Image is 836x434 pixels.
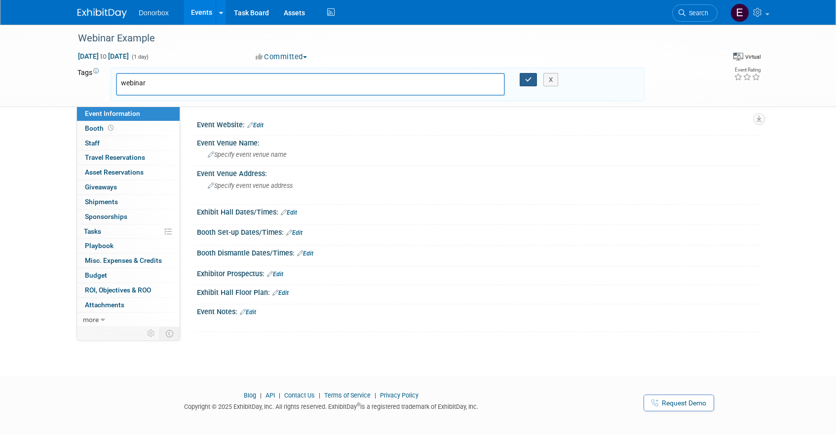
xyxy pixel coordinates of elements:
a: Edit [286,229,303,236]
a: Playbook [77,239,180,253]
div: Exhibitor Prospectus: [197,266,759,279]
a: Asset Reservations [77,165,180,180]
a: Edit [272,289,289,296]
a: Event Information [77,107,180,121]
a: Budget [77,268,180,283]
a: Booth [77,121,180,136]
span: ROI, Objectives & ROO [85,286,151,294]
span: Playbook [85,242,114,250]
sup: ® [357,402,360,407]
a: Privacy Policy [380,392,418,399]
button: X [543,73,559,87]
a: more [77,313,180,327]
span: | [372,392,379,399]
a: Misc. Expenses & Credits [77,253,180,268]
a: Edit [267,271,283,278]
button: Committed [252,52,311,62]
a: ROI, Objectives & ROO [77,283,180,297]
td: Personalize Event Tab Strip [143,327,160,340]
span: Asset Reservations [85,168,144,176]
div: Event Venue Address: [197,166,759,179]
a: Tasks [77,224,180,239]
span: Sponsorships [85,213,127,220]
td: Toggle Event Tabs [160,327,180,340]
div: Event Format [659,51,761,66]
a: Edit [297,250,313,257]
span: | [258,392,264,399]
a: Staff [77,136,180,150]
div: Exhibit Hall Floor Plan: [197,285,759,298]
span: Booth not reserved yet [106,124,115,132]
a: Attachments [77,298,180,312]
img: ExhibitDay [77,8,127,18]
div: Webinar Example [75,30,703,47]
img: Format-Virtual.png [733,53,743,61]
span: Misc. Expenses & Credits [85,256,162,264]
a: Edit [240,309,256,316]
span: Search [685,9,708,17]
span: Travel Reservations [85,153,145,161]
a: Blog [244,392,256,399]
a: Giveaways [77,180,180,194]
img: Emily Sanders [730,3,749,22]
span: Specify event venue address [208,182,293,189]
a: Shipments [77,195,180,209]
a: Edit [247,122,264,129]
input: Type tag and hit enter [121,78,259,88]
span: Budget [85,271,107,279]
div: Virtual [745,53,761,61]
span: Booth [85,124,115,132]
div: Copyright © 2025 ExhibitDay, Inc. All rights reserved. ExhibitDay is a registered trademark of Ex... [77,400,585,411]
span: Specify event venue name [208,151,287,158]
div: Booth Set-up Dates/Times: [197,225,759,238]
div: Event Venue Name: [197,136,759,148]
span: more [83,316,99,324]
div: Booth Dismantle Dates/Times: [197,246,759,258]
a: Contact Us [284,392,315,399]
div: Event Website: [197,117,759,130]
span: [DATE] [DATE] [77,52,129,61]
div: Event Rating [734,68,760,72]
a: Travel Reservations [77,150,180,165]
span: Event Information [85,109,140,117]
a: Sponsorships [77,210,180,224]
a: Edit [281,209,297,216]
span: Attachments [85,301,124,309]
a: API [266,392,275,399]
span: Giveaways [85,183,117,191]
span: to [99,52,108,60]
span: | [276,392,283,399]
a: Terms of Service [324,392,371,399]
span: Staff [85,139,100,147]
div: Event Format [733,51,761,61]
div: Event Notes: [197,304,759,317]
a: Request Demo [644,395,714,411]
a: Search [672,4,718,22]
span: Shipments [85,198,118,206]
span: | [316,392,323,399]
span: (1 day) [131,54,149,60]
span: Tasks [84,227,101,235]
td: Tags [77,68,102,101]
div: Exhibit Hall Dates/Times: [197,205,759,217]
span: Donorbox [139,9,169,17]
